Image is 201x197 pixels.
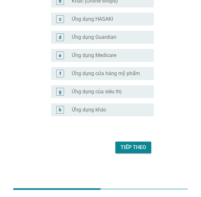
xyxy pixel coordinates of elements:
div: h [59,106,61,113]
label: Ứng dụng HASAKI [72,16,113,22]
label: Ứng dụng cửa hàng mỹ phẩm [72,70,140,77]
label: Ứng dụng khác [72,107,106,113]
button: Tiếp theo [115,142,151,153]
div: g [59,88,61,95]
label: Ứng dụng Guardian [72,34,116,41]
div: c [59,16,61,22]
div: Tiếp theo [121,144,146,151]
label: Ứng dụng của siêu thị [72,88,122,95]
div: d [59,34,61,41]
div: e [59,52,61,59]
label: Ứng dụng Medicare [72,52,116,59]
div: f [59,70,61,77]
